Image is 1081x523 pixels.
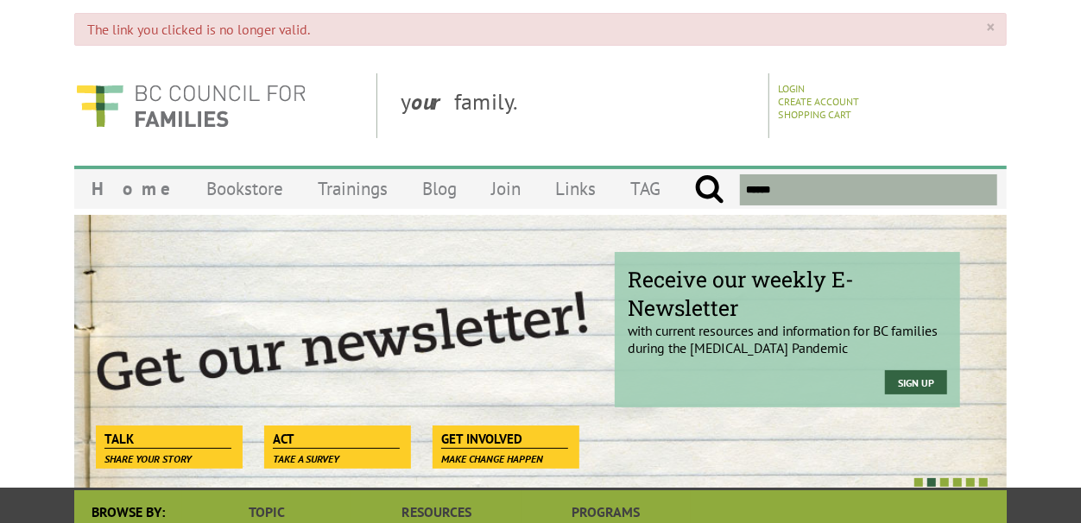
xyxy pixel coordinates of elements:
[694,174,724,205] input: Submit
[538,168,613,209] a: Links
[74,73,307,138] img: BC Council for FAMILIES
[300,168,405,209] a: Trainings
[96,425,240,450] a: Talk Share your story
[411,87,454,116] strong: our
[189,168,300,209] a: Bookstore
[474,168,538,209] a: Join
[778,82,805,95] a: Login
[273,452,339,465] span: Take a survey
[74,168,189,209] a: Home
[613,168,678,209] a: TAG
[441,430,568,449] span: Get Involved
[628,265,947,322] span: Receive our weekly E-Newsletter
[433,425,577,450] a: Get Involved Make change happen
[441,452,543,465] span: Make change happen
[104,452,192,465] span: Share your story
[778,108,851,121] a: Shopping Cart
[885,370,947,394] a: Sign Up
[778,95,859,108] a: Create Account
[74,13,1007,46] div: The link you clicked is no longer valid.
[264,425,408,450] a: Act Take a survey
[104,430,231,449] span: Talk
[405,168,474,209] a: Blog
[273,430,400,449] span: Act
[387,73,769,138] div: y family.
[986,19,994,36] a: ×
